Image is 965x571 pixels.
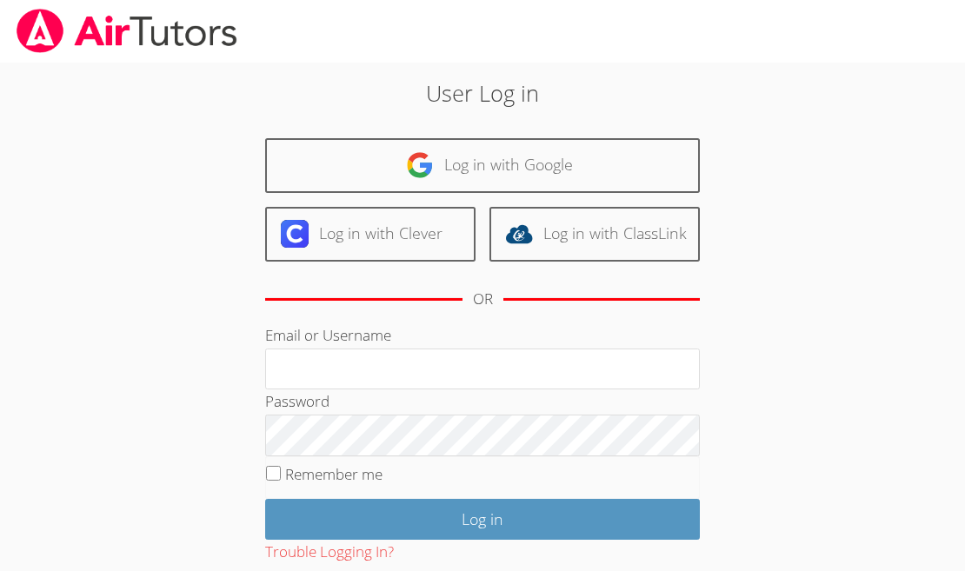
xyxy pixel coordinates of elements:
[265,391,329,411] label: Password
[473,287,493,312] div: OR
[406,151,434,179] img: google-logo-50288ca7cdecda66e5e0955fdab243c47b7ad437acaf1139b6f446037453330a.svg
[265,540,394,565] button: Trouble Logging In?
[265,499,700,540] input: Log in
[15,9,239,53] img: airtutors_banner-c4298cdbf04f3fff15de1276eac7730deb9818008684d7c2e4769d2f7ddbe033.png
[265,207,476,262] a: Log in with Clever
[222,76,742,110] h2: User Log in
[265,138,700,193] a: Log in with Google
[489,207,700,262] a: Log in with ClassLink
[281,220,309,248] img: clever-logo-6eab21bc6e7a338710f1a6ff85c0baf02591cd810cc4098c63d3a4b26e2feb20.svg
[285,464,383,484] label: Remember me
[505,220,533,248] img: classlink-logo-d6bb404cc1216ec64c9a2012d9dc4662098be43eaf13dc465df04b49fa7ab582.svg
[265,325,391,345] label: Email or Username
